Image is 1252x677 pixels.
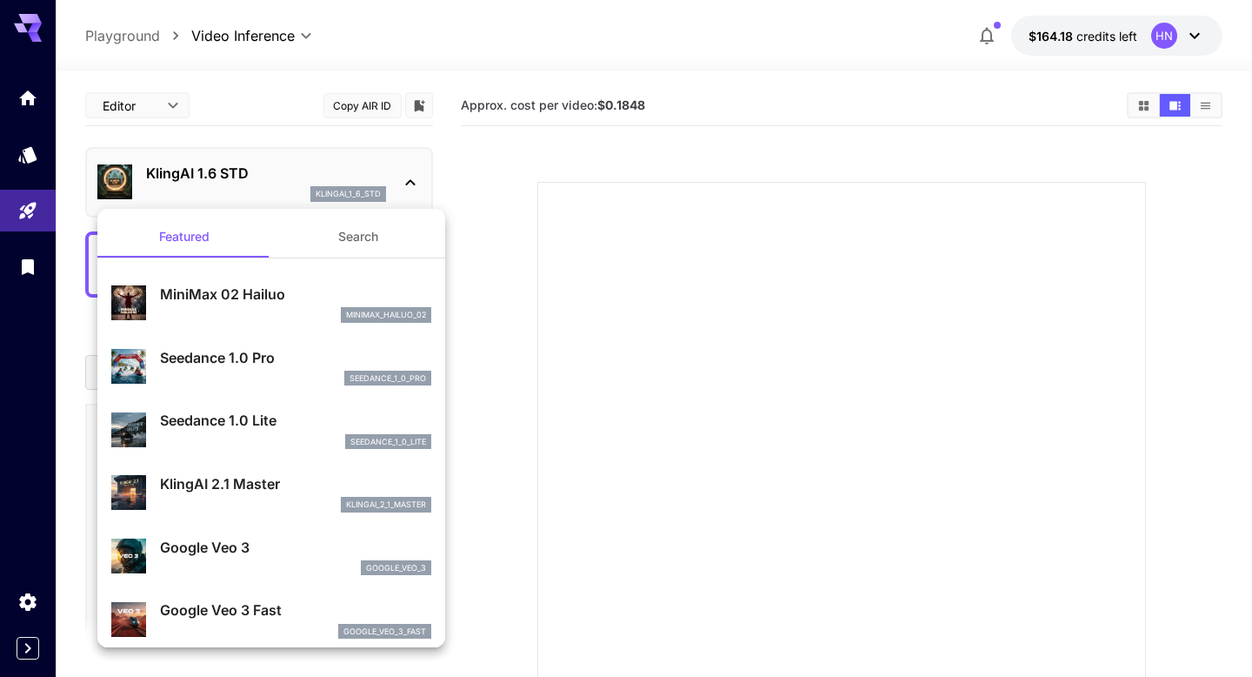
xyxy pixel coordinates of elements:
div: Seedance 1.0 Liteseedance_1_0_lite [111,403,431,456]
p: google_veo_3 [366,562,426,574]
div: Seedance 1.0 Proseedance_1_0_pro [111,340,431,393]
div: KlingAI 2.1 Masterklingai_2_1_master [111,466,431,519]
div: Google Veo 3 Fastgoogle_veo_3_fast [111,593,431,646]
p: google_veo_3_fast [343,626,426,638]
p: seedance_1_0_lite [350,436,426,448]
p: minimax_hailuo_02 [346,309,426,321]
p: Google Veo 3 Fast [160,600,431,620]
p: Google Veo 3 [160,537,431,558]
p: Seedance 1.0 Lite [160,410,431,431]
div: MiniMax 02 Hailuominimax_hailuo_02 [111,277,431,330]
p: KlingAI 2.1 Master [160,473,431,494]
p: MiniMax 02 Hailuo [160,284,431,305]
p: seedance_1_0_pro [350,372,426,385]
div: Google Veo 3google_veo_3 [111,530,431,583]
button: Search [271,216,445,258]
button: Featured [97,216,271,258]
p: klingai_2_1_master [346,499,426,511]
p: Seedance 1.0 Pro [160,347,431,368]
